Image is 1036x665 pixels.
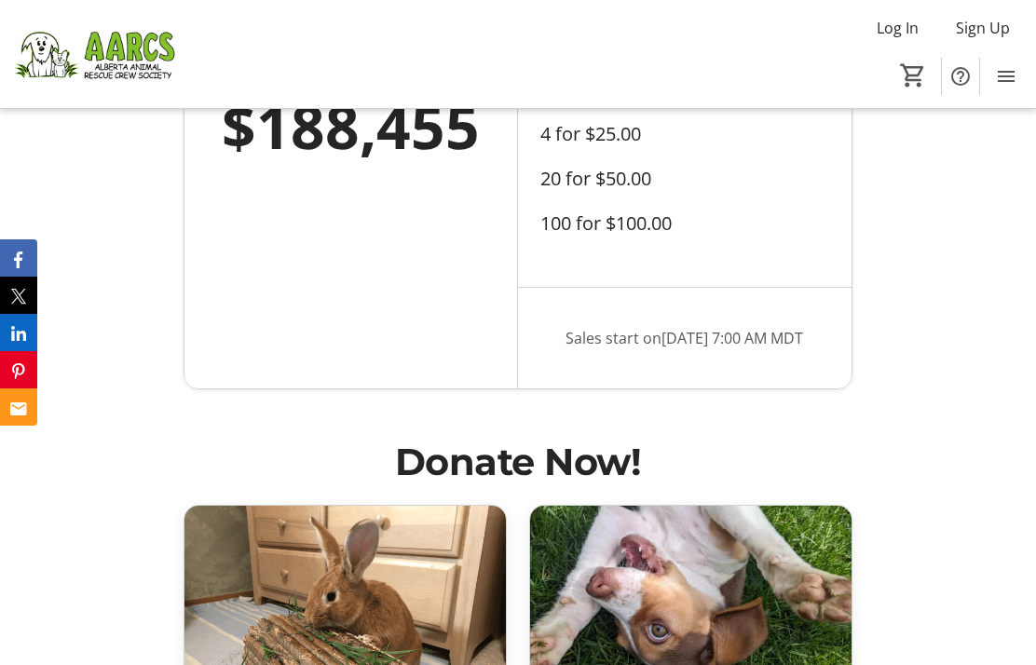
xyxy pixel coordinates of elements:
[862,13,934,43] button: Log In
[222,82,480,171] div: $188,455
[11,7,177,101] img: Alberta Animal Rescue Crew Society's Logo
[540,212,672,235] label: 100 for $100.00
[877,17,919,39] span: Log In
[988,58,1025,95] button: Menu
[540,168,651,190] label: 20 for $50.00
[184,434,852,490] h2: Donate Now!
[956,17,1010,39] span: Sign Up
[896,59,930,92] button: Cart
[540,123,641,145] label: 4 for $25.00
[661,328,803,348] span: [DATE] 7:00 AM MDT
[566,327,803,349] span: Sales start on
[941,13,1025,43] button: Sign Up
[942,58,979,95] button: Help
